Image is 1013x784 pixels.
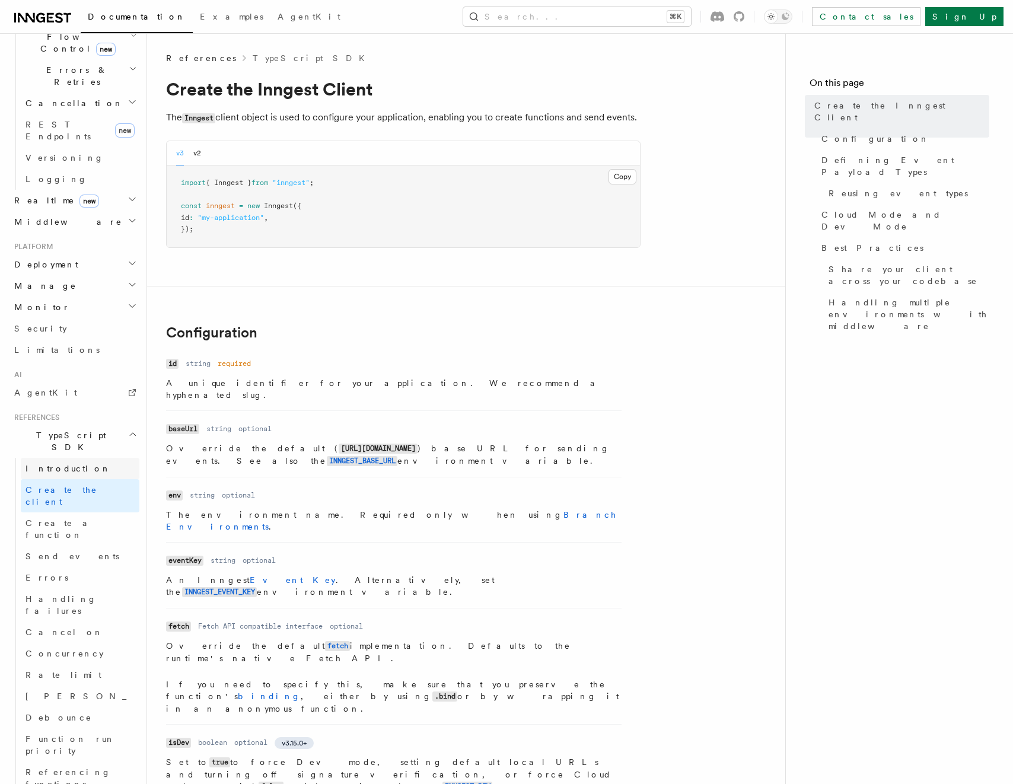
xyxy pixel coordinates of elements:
[21,479,139,512] a: Create the client
[115,123,135,138] span: new
[26,670,101,680] span: Rate limit
[182,587,257,597] a: INNGEST_EVENT_KEY
[166,490,183,501] code: env
[96,43,116,56] span: new
[609,169,636,184] button: Copy
[14,388,77,397] span: AgentKit
[21,546,139,567] a: Send events
[166,324,257,341] a: Configuration
[166,359,179,369] code: id
[198,622,323,631] dd: Fetch API compatible interface
[9,297,139,318] button: Monitor
[253,52,372,64] a: TypeScript SDK
[206,424,231,434] dd: string
[189,213,193,222] span: :
[21,114,139,147] a: REST Endpointsnew
[9,211,139,232] button: Middleware
[21,588,139,622] a: Handling failures
[21,728,139,761] a: Function run priority
[238,424,272,434] dd: optional
[239,202,243,210] span: =
[293,202,301,210] span: ({
[166,738,191,748] code: isDev
[21,97,123,109] span: Cancellation
[327,456,397,466] code: INNGEST_BASE_URL
[925,7,1004,26] a: Sign Up
[821,209,989,232] span: Cloud Mode and Dev Mode
[21,643,139,664] a: Concurrency
[21,567,139,588] a: Errors
[14,345,100,355] span: Limitations
[88,12,186,21] span: Documentation
[166,510,617,531] a: Branch Environments
[166,377,622,401] p: A unique identifier for your application. We recommend a hyphenated slug.
[817,204,989,237] a: Cloud Mode and Dev Mode
[182,113,215,123] code: Inngest
[9,413,59,422] span: References
[339,444,418,454] code: [URL][DOMAIN_NAME]
[9,301,70,313] span: Monitor
[21,26,139,59] button: Flow Controlnew
[21,707,139,728] a: Debounce
[817,128,989,149] a: Configuration
[176,141,184,165] button: v3
[21,664,139,686] a: Rate limit
[9,254,139,275] button: Deployment
[190,490,215,500] dd: string
[9,195,99,206] span: Realtime
[9,242,53,251] span: Platform
[26,573,68,582] span: Errors
[9,425,139,458] button: TypeScript SDK
[821,242,923,254] span: Best Practices
[26,734,115,756] span: Function run priority
[21,622,139,643] a: Cancel on
[198,738,227,747] dd: boolean
[181,213,189,222] span: id
[166,509,622,533] p: The environment name. Required only when using .
[193,141,201,165] button: v2
[21,64,129,88] span: Errors & Retries
[270,4,348,32] a: AgentKit
[26,120,91,141] span: REST Endpoints
[251,179,268,187] span: from
[166,640,622,664] p: Override the default implementation. Defaults to the runtime's native Fetch API.
[166,52,236,64] span: References
[166,424,199,434] code: baseUrl
[824,292,989,337] a: Handling multiple environments with middleware
[9,280,77,292] span: Manage
[814,100,989,123] span: Create the Inngest Client
[21,147,139,168] a: Versioning
[330,622,363,631] dd: optional
[243,556,276,565] dd: optional
[21,458,139,479] a: Introduction
[824,183,989,204] a: Reusing event types
[325,641,350,651] code: fetch
[181,225,193,233] span: });
[26,153,104,162] span: Versioning
[810,95,989,128] a: Create the Inngest Client
[821,133,929,145] span: Configuration
[463,7,691,26] button: Search...⌘K
[186,359,211,368] dd: string
[764,9,792,24] button: Toggle dark mode
[21,31,130,55] span: Flow Control
[9,216,122,228] span: Middleware
[829,263,989,287] span: Share your client across your codebase
[21,512,139,546] a: Create a function
[197,213,264,222] span: "my-application"
[193,4,270,32] a: Examples
[209,757,230,767] code: true
[166,78,641,100] h1: Create the Inngest Client
[166,109,641,126] p: The client object is used to configure your application, enabling you to create functions and sen...
[206,179,251,187] span: { Inngest }
[181,202,202,210] span: const
[234,738,267,747] dd: optional
[264,202,293,210] span: Inngest
[9,370,22,380] span: AI
[206,202,235,210] span: inngest
[26,713,92,722] span: Debounce
[238,691,301,701] a: binding
[26,174,87,184] span: Logging
[9,339,139,361] a: Limitations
